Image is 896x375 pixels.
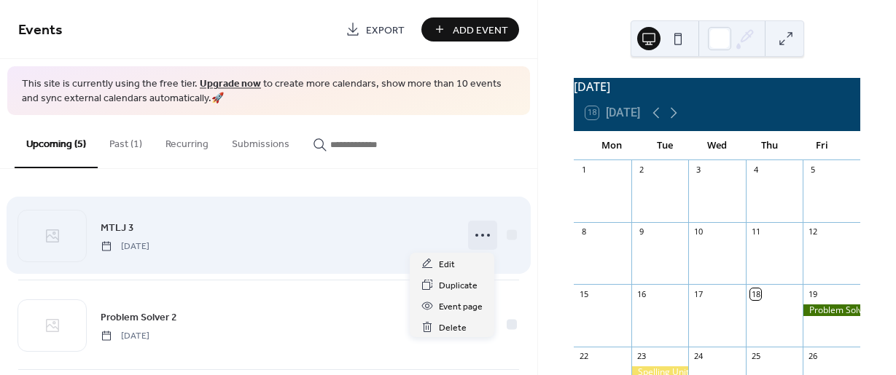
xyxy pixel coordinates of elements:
div: [DATE] [574,78,860,95]
div: 16 [636,288,647,299]
div: 3 [693,165,704,175]
span: [DATE] [101,329,149,342]
div: 2 [636,165,647,175]
div: 24 [693,351,704,362]
div: 9 [636,226,647,237]
div: Thu [744,131,796,160]
div: Tue [639,131,691,160]
a: Upgrade now [200,74,261,94]
div: 26 [807,351,818,362]
a: Problem Solver 2 [101,309,177,325]
div: Fri [796,131,849,160]
div: 10 [693,226,704,237]
span: Delete [439,320,467,336]
span: [DATE] [101,240,149,253]
span: Duplicate [439,278,478,293]
span: Event page [439,299,483,315]
div: 8 [578,226,589,237]
a: MTLJ 3 [101,219,134,236]
span: Problem Solver 2 [101,309,177,325]
span: Events [18,16,63,44]
a: Export [335,17,416,42]
div: 23 [636,351,647,362]
button: Recurring [154,115,220,167]
button: Add Event [421,17,519,42]
div: 12 [807,226,818,237]
span: MTLJ 3 [101,220,134,235]
button: Past (1) [98,115,154,167]
div: 15 [578,288,589,299]
span: Edit [439,257,455,272]
span: Add Event [453,23,508,38]
button: Submissions [220,115,301,167]
span: Export [366,23,405,38]
div: 25 [750,351,761,362]
div: MTLJ 3 [746,304,803,317]
div: 5 [807,165,818,175]
div: 17 [693,288,704,299]
div: 11 [750,226,761,237]
div: 19 [807,288,818,299]
div: 18 [750,288,761,299]
div: 4 [750,165,761,175]
div: Mon [585,131,638,160]
div: Problem Solver 2 [803,304,860,317]
div: Wed [691,131,744,160]
button: Upcoming (5) [15,115,98,168]
div: 1 [578,165,589,175]
span: This site is currently using the free tier. to create more calendars, show more than 10 events an... [22,77,515,106]
div: 22 [578,351,589,362]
